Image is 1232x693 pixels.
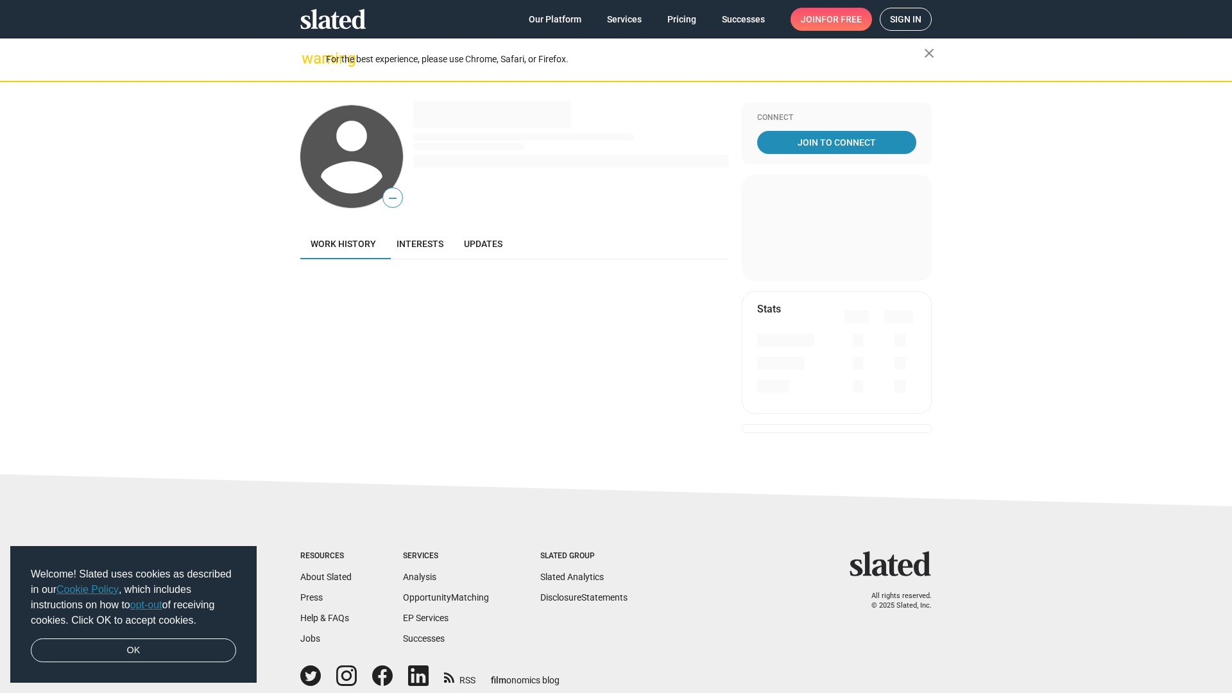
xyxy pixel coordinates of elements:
[540,572,604,582] a: Slated Analytics
[607,8,642,31] span: Services
[403,592,489,603] a: OpportunityMatching
[921,46,937,61] mat-icon: close
[311,239,376,249] span: Work history
[491,675,506,685] span: film
[403,613,449,623] a: EP Services
[444,667,475,687] a: RSS
[890,8,921,30] span: Sign in
[529,8,581,31] span: Our Platform
[300,613,349,623] a: Help & FAQs
[31,638,236,663] a: dismiss cookie message
[667,8,696,31] span: Pricing
[302,51,317,66] mat-icon: warning
[326,51,924,68] div: For the best experience, please use Chrome, Safari, or Firefox.
[801,8,862,31] span: Join
[300,228,386,259] a: Work history
[464,239,502,249] span: Updates
[760,131,914,154] span: Join To Connect
[757,302,781,316] mat-card-title: Stats
[403,633,445,644] a: Successes
[397,239,443,249] span: Interests
[386,228,454,259] a: Interests
[383,190,402,207] span: —
[130,599,162,610] a: opt-out
[454,228,513,259] a: Updates
[56,584,119,595] a: Cookie Policy
[10,546,257,683] div: cookieconsent
[540,592,628,603] a: DisclosureStatements
[791,8,872,31] a: Joinfor free
[403,551,489,561] div: Services
[657,8,706,31] a: Pricing
[300,592,323,603] a: Press
[880,8,932,31] a: Sign in
[712,8,775,31] a: Successes
[540,551,628,561] div: Slated Group
[821,8,862,31] span: for free
[518,8,592,31] a: Our Platform
[757,131,916,154] a: Join To Connect
[597,8,652,31] a: Services
[403,572,436,582] a: Analysis
[31,567,236,628] span: Welcome! Slated uses cookies as described in our , which includes instructions on how to of recei...
[858,592,932,610] p: All rights reserved. © 2025 Slated, Inc.
[757,113,916,123] div: Connect
[722,8,765,31] span: Successes
[300,572,352,582] a: About Slated
[300,551,352,561] div: Resources
[300,633,320,644] a: Jobs
[491,664,560,687] a: filmonomics blog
